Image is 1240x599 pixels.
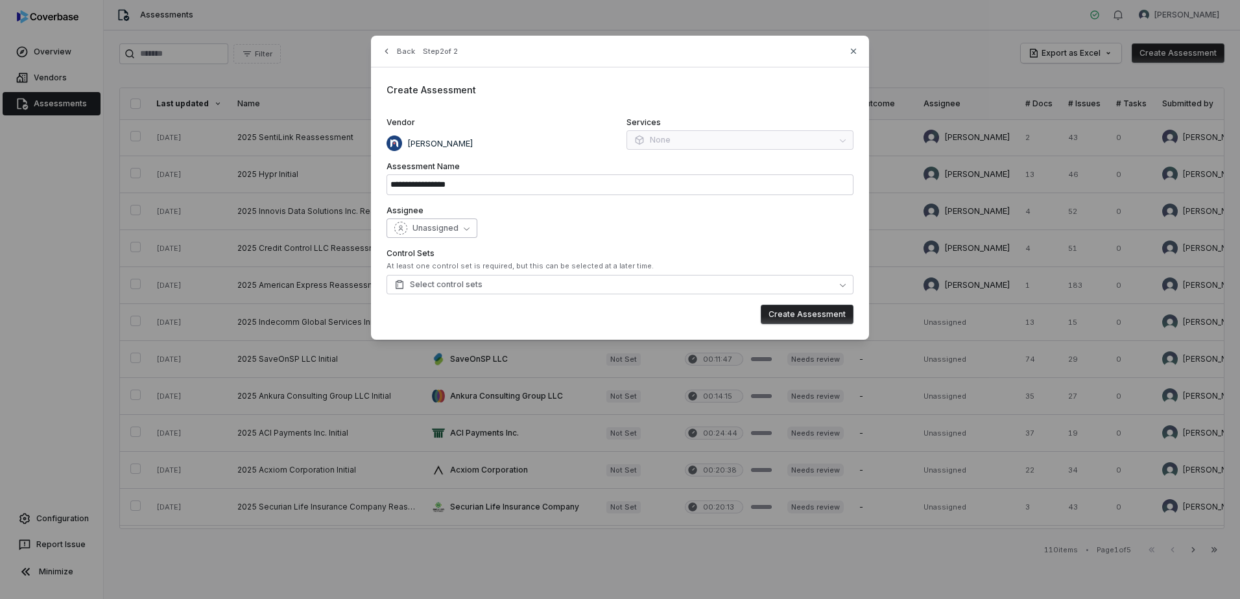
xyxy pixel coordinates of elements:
span: Vendor [387,117,415,128]
label: Assessment Name [387,161,853,172]
button: Back [377,40,419,63]
span: Select control sets [394,279,483,290]
span: Unassigned [412,223,459,233]
span: Create Assessment [387,84,476,95]
button: Create Assessment [761,305,853,324]
span: Step 2 of 2 [423,47,458,56]
label: Services [626,117,853,128]
div: At least one control set is required, but this can be selected at a later time. [387,261,853,271]
p: [PERSON_NAME] [402,137,473,150]
label: Control Sets [387,248,853,259]
label: Assignee [387,206,853,216]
